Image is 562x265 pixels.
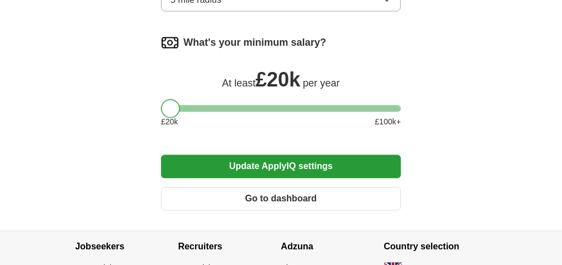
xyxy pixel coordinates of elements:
span: £ 100 k+ [375,117,401,128]
label: What's your minimum salary? [183,36,326,51]
span: £ 20k [256,69,300,91]
span: £ 20 k [161,117,178,128]
img: salary.png [161,34,179,52]
span: per year [303,78,340,89]
button: Go to dashboard [161,187,401,211]
h4: Country selection [384,232,487,263]
span: At least [222,78,256,89]
button: Update ApplyIQ settings [161,155,401,179]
